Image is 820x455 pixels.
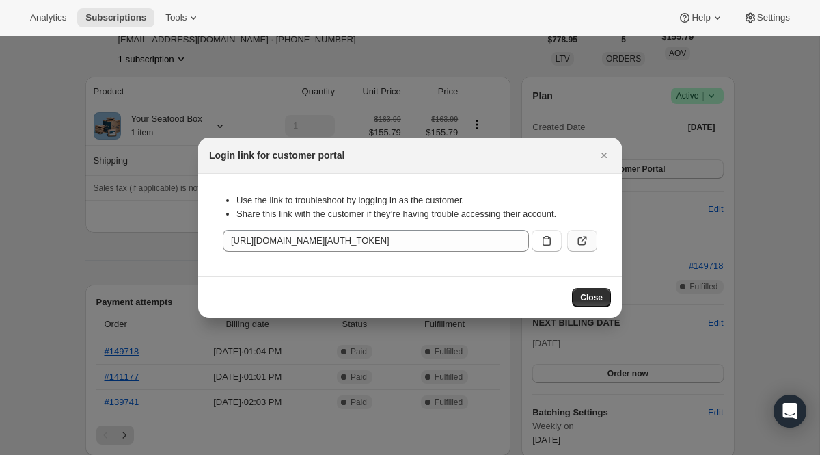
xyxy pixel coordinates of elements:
[236,207,597,221] li: Share this link with the customer if they’re having trouble accessing their account.
[209,148,344,162] h2: Login link for customer portal
[157,8,208,27] button: Tools
[594,146,614,165] button: Close
[774,395,806,428] div: Open Intercom Messenger
[77,8,154,27] button: Subscriptions
[236,194,597,207] li: Use the link to troubleshoot by logging in as the customer.
[165,12,187,23] span: Tools
[580,292,603,303] span: Close
[757,12,790,23] span: Settings
[30,12,66,23] span: Analytics
[735,8,798,27] button: Settings
[670,8,732,27] button: Help
[692,12,710,23] span: Help
[85,12,146,23] span: Subscriptions
[572,288,611,307] button: Close
[22,8,74,27] button: Analytics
